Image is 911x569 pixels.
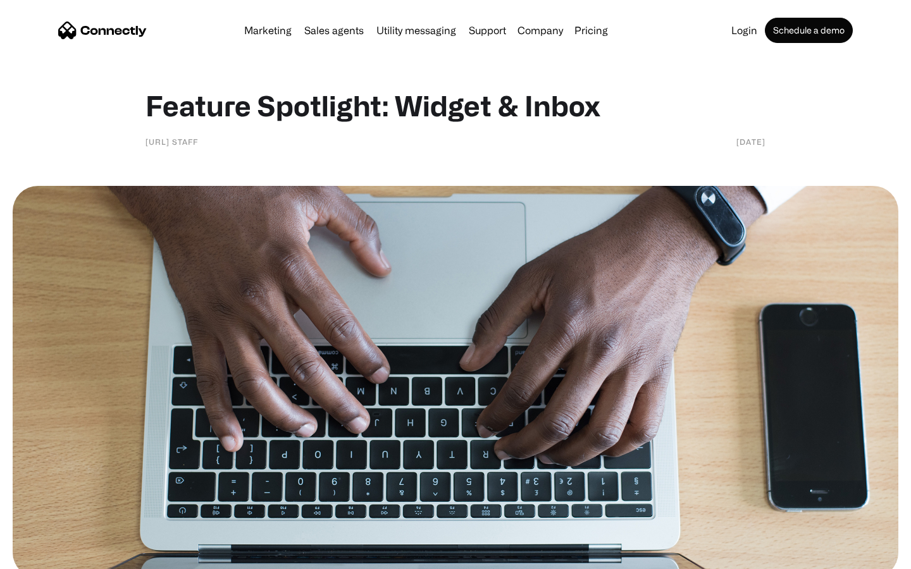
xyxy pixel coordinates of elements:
a: Pricing [569,25,613,35]
div: [DATE] [736,135,765,148]
a: Support [464,25,511,35]
a: Marketing [239,25,297,35]
div: Company [517,21,563,39]
ul: Language list [25,547,76,565]
h1: Feature Spotlight: Widget & Inbox [146,89,765,123]
a: Utility messaging [371,25,461,35]
a: Sales agents [299,25,369,35]
a: Schedule a demo [765,18,853,43]
div: [URL] staff [146,135,198,148]
aside: Language selected: English [13,547,76,565]
a: Login [726,25,762,35]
